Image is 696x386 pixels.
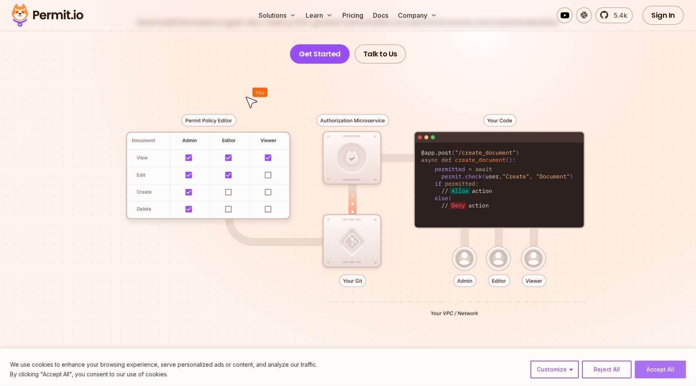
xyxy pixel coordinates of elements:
button: Reject All [582,361,632,378]
button: Customize [530,361,579,378]
a: Get Started [290,44,350,64]
button: Company [395,7,440,23]
p: By clicking "Accept All", you consent to our use of cookies. [10,369,317,379]
a: Docs [370,7,391,23]
button: Learn [302,7,336,23]
p: We use cookies to enhance your browsing experience, serve personalized ads or content, and analyz... [10,360,317,369]
a: Sign In [642,6,684,25]
a: Talk to Us [354,44,406,64]
button: Solutions [255,7,299,23]
img: Permit logo [8,2,87,29]
a: Pricing [339,7,367,23]
span: 5.4k [609,10,627,20]
button: Accept All [635,361,686,378]
a: 5.4k [595,7,633,23]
